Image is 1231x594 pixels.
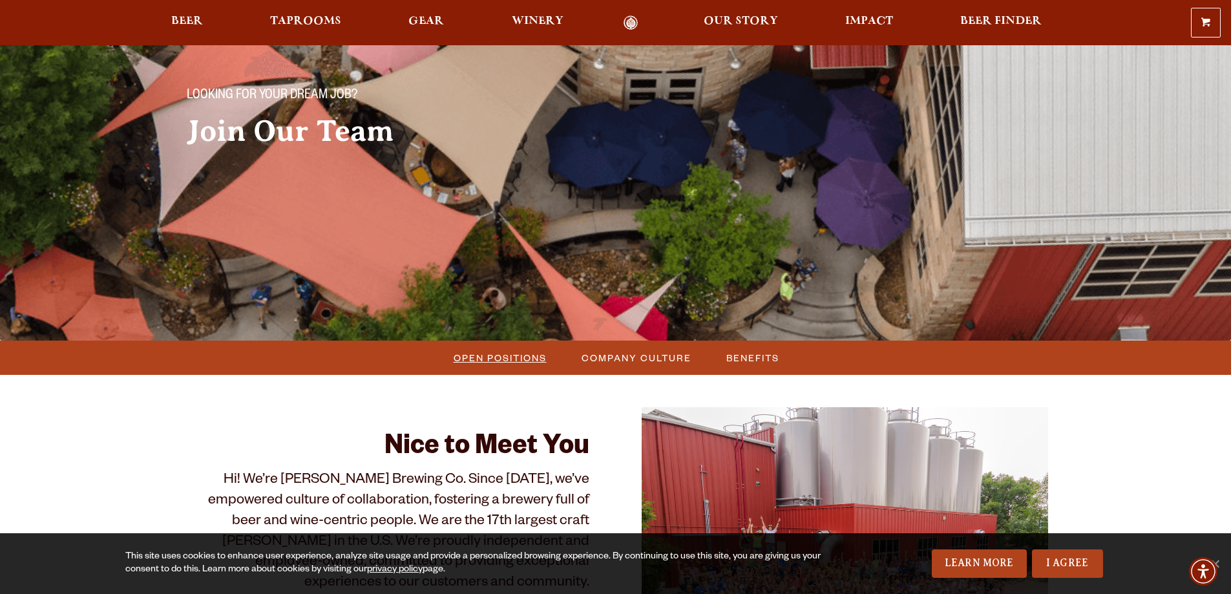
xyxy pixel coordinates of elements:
a: Beer Finder [952,16,1050,30]
span: Beer [171,16,203,27]
span: Taprooms [270,16,341,27]
span: Looking for your dream job? [187,88,357,105]
h2: Nice to Meet You [183,433,590,464]
span: Hi! We’re [PERSON_NAME] Brewing Co. Since [DATE], we’ve empowered culture of collaboration, foste... [208,473,589,592]
a: Impact [837,16,901,30]
a: Benefits [719,348,786,367]
span: Winery [512,16,563,27]
span: Impact [845,16,893,27]
a: Learn More [932,549,1027,578]
a: Odell Home [607,16,655,30]
h2: Join Our Team [187,115,590,147]
a: Open Positions [446,348,553,367]
a: Taprooms [262,16,350,30]
a: Company Culture [574,348,698,367]
span: Benefits [726,348,779,367]
a: I Agree [1032,549,1103,578]
span: Company Culture [582,348,691,367]
div: Accessibility Menu [1189,557,1217,586]
a: Our Story [695,16,786,30]
div: This site uses cookies to enhance user experience, analyze site usage and provide a personalized ... [125,551,825,577]
span: Gear [408,16,444,27]
a: privacy policy [367,565,423,575]
a: Winery [503,16,572,30]
span: Open Positions [454,348,547,367]
span: Beer Finder [960,16,1042,27]
a: Gear [400,16,452,30]
span: Our Story [704,16,778,27]
a: Beer [163,16,211,30]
